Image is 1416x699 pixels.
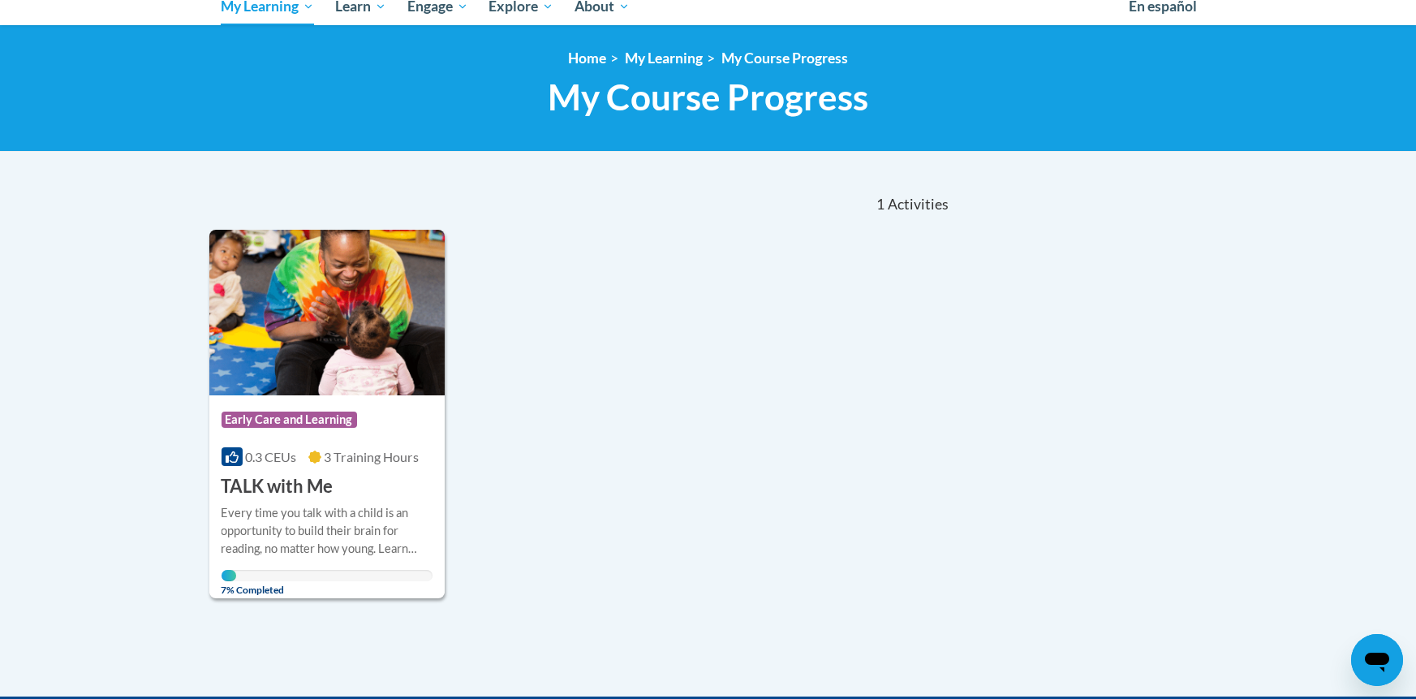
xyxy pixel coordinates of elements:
span: My Course Progress [548,76,868,119]
span: 1 [876,196,884,214]
span: Activities [888,196,949,214]
img: Course Logo [209,230,445,395]
span: 0.3 CEUs [245,449,296,464]
span: 3 Training Hours [324,449,419,464]
div: Your progress [222,570,236,581]
span: Early Care and Learning [222,412,357,428]
iframe: Button to launch messaging window [1351,634,1403,686]
a: Course LogoEarly Care and Learning0.3 CEUs3 Training Hours TALK with MeEvery time you talk with a... [209,230,445,598]
a: My Learning [625,50,703,67]
a: Home [568,50,606,67]
span: 7% Completed [222,570,236,596]
a: My Course Progress [721,50,848,67]
div: Every time you talk with a child is an opportunity to build their brain for reading, no matter ho... [222,504,433,558]
h3: TALK with Me [222,474,334,499]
